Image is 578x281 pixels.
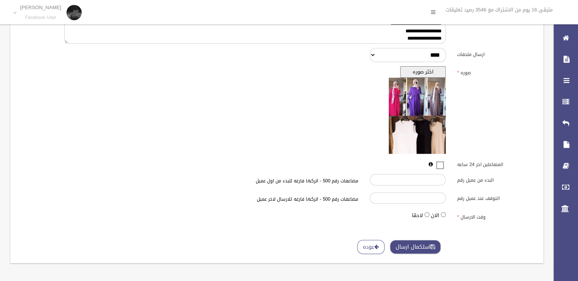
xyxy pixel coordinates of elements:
a: عوده [357,240,385,254]
label: البدء من عميل رقم [451,174,539,185]
button: اختر صوره [400,66,446,78]
label: لاحقا [412,211,423,220]
label: الان [431,211,439,220]
h6: مضاعفات رقم 500 - اتركها فارغه للبدء من اول عميل [152,179,359,184]
label: صوره [451,66,539,77]
label: ارسال ملحقات [451,48,539,59]
label: التوقف عند عميل رقم [451,192,539,203]
small: Facebook User [20,15,61,21]
h6: مضاعفات رقم 500 - اتركها فارغه للارسال لاخر عميل [152,197,359,202]
p: [PERSON_NAME] [20,5,61,10]
label: وقت الارسال [451,211,539,221]
button: استكمال ارسال [390,240,441,254]
img: معاينه الصوره [389,78,446,154]
label: المتفاعلين اخر 24 ساعه [451,158,539,169]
